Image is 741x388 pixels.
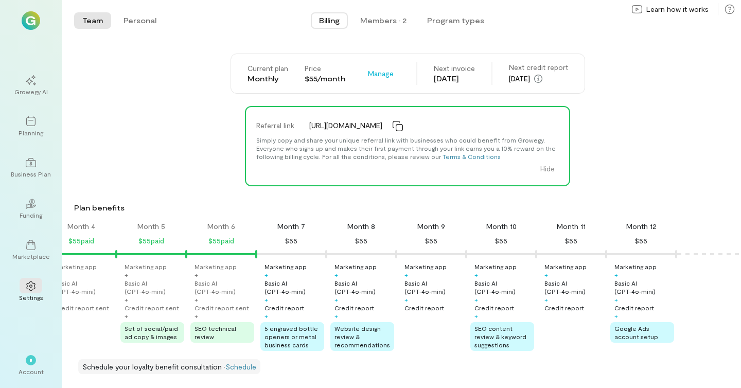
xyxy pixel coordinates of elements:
[12,273,49,310] a: Settings
[355,235,367,247] div: $55
[486,221,517,232] div: Month 10
[557,221,586,232] div: Month 11
[115,12,165,29] button: Personal
[195,304,249,312] div: Credit report sent
[417,221,445,232] div: Month 9
[125,312,128,320] div: +
[544,295,548,304] div: +
[20,211,42,219] div: Funding
[495,235,507,247] div: $55
[334,304,374,312] div: Credit report
[285,235,297,247] div: $55
[68,235,94,247] div: $55 paid
[305,63,345,74] div: Price
[195,279,254,295] div: Basic AI (GPT‑4o‑mini)
[82,362,225,371] span: Schedule your loyalty benefit consultation ·
[509,73,568,85] div: [DATE]
[347,221,375,232] div: Month 8
[305,74,345,84] div: $55/month
[12,252,50,260] div: Marketplace
[334,262,377,271] div: Marketing app
[635,235,647,247] div: $55
[614,262,657,271] div: Marketing app
[14,87,48,96] div: Growegy AI
[360,15,407,26] div: Members · 2
[434,74,475,84] div: [DATE]
[208,235,234,247] div: $55 paid
[12,108,49,145] a: Planning
[264,312,268,320] div: +
[195,271,198,279] div: +
[368,68,394,79] span: Manage
[12,347,49,384] div: *Account
[544,304,584,312] div: Credit report
[11,170,51,178] div: Business Plan
[264,325,318,348] span: 5 engraved bottle openers or metal business cards
[125,295,128,304] div: +
[264,262,307,271] div: Marketing app
[125,325,178,340] span: Set of social/paid ad copy & images
[474,325,526,348] span: SEO content review & keyword suggestions
[614,271,618,279] div: +
[565,235,577,247] div: $55
[319,15,340,26] span: Billing
[614,295,618,304] div: +
[264,295,268,304] div: +
[19,367,44,376] div: Account
[55,304,109,312] div: Credit report sent
[55,262,97,271] div: Marketing app
[264,271,268,279] div: +
[250,115,303,136] div: Referral link
[474,262,517,271] div: Marketing app
[12,67,49,104] a: Growegy AI
[443,153,501,160] a: Terms & Conditions
[264,304,304,312] div: Credit report
[419,12,492,29] button: Program types
[225,362,256,371] a: Schedule
[544,271,548,279] div: +
[614,304,654,312] div: Credit report
[474,295,478,304] div: +
[195,295,198,304] div: +
[534,161,561,177] button: Hide
[74,12,111,29] button: Team
[626,221,657,232] div: Month 12
[425,235,437,247] div: $55
[19,293,43,302] div: Settings
[544,262,587,271] div: Marketing app
[474,271,478,279] div: +
[311,12,348,29] button: Billing
[334,295,338,304] div: +
[12,149,49,186] a: Business Plan
[614,279,674,295] div: Basic AI (GPT‑4o‑mini)
[256,136,556,160] span: Simply copy and share your unique referral link with businesses who could benefit from Growegy. E...
[362,65,400,82] button: Manage
[334,325,390,348] span: Website design review & recommendations
[334,271,338,279] div: +
[474,312,478,320] div: +
[195,325,236,340] span: SEO technical review
[137,221,165,232] div: Month 5
[55,279,114,295] div: Basic AI (GPT‑4o‑mini)
[125,271,128,279] div: +
[404,304,444,312] div: Credit report
[309,120,382,131] span: [URL][DOMAIN_NAME]
[264,279,324,295] div: Basic AI (GPT‑4o‑mini)
[74,203,737,213] div: Plan benefits
[12,190,49,227] a: Funding
[277,221,305,232] div: Month 7
[67,221,95,232] div: Month 4
[138,235,164,247] div: $55 paid
[404,295,408,304] div: +
[434,63,475,74] div: Next invoice
[404,262,447,271] div: Marketing app
[248,74,288,84] div: Monthly
[334,312,338,320] div: +
[207,221,235,232] div: Month 6
[125,279,184,295] div: Basic AI (GPT‑4o‑mini)
[614,312,618,320] div: +
[195,312,198,320] div: +
[474,304,514,312] div: Credit report
[352,12,415,29] button: Members · 2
